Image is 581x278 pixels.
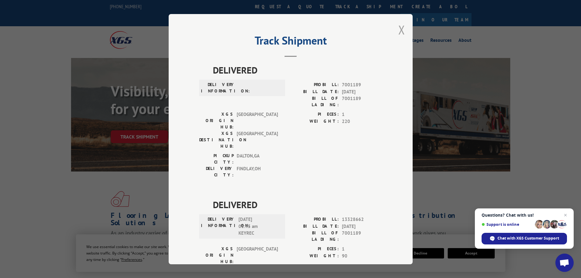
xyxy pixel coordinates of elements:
span: 7001189 [342,81,382,88]
span: [GEOGRAPHIC_DATA] [237,111,278,130]
div: Open chat [555,254,574,272]
span: 220 [342,118,382,125]
span: 7001189 [342,95,382,108]
span: 1 [342,111,382,118]
label: PIECES: [291,111,339,118]
span: [DATE] [342,223,382,230]
span: 7001189 [342,230,382,243]
span: [GEOGRAPHIC_DATA] [237,130,278,150]
span: Support is online [482,222,533,227]
span: DELIVERED [213,198,382,211]
label: XGS ORIGIN HUB: [199,111,234,130]
span: 90 [342,252,382,259]
label: DELIVERY CITY: [199,165,234,178]
h2: Track Shipment [199,36,382,48]
span: [DATE] [342,88,382,95]
label: PROBILL: [291,216,339,223]
div: Chat with XGS Customer Support [482,233,567,244]
label: DELIVERY INFORMATION: [201,216,235,237]
label: DELIVERY INFORMATION: [201,81,235,94]
label: BILL DATE: [291,223,339,230]
span: 13328662 [342,216,382,223]
span: Questions? Chat with us! [482,213,567,218]
label: BILL DATE: [291,88,339,95]
label: BILL OF LADING: [291,230,339,243]
label: WEIGHT: [291,252,339,259]
button: Close modal [398,22,405,38]
label: WEIGHT: [291,118,339,125]
span: DELIVERED [213,63,382,77]
span: [GEOGRAPHIC_DATA] [237,246,278,265]
label: XGS ORIGIN HUB: [199,246,234,265]
label: BILL OF LADING: [291,95,339,108]
span: 1 [342,246,382,253]
span: Close chat [562,211,569,219]
label: PICKUP CITY: [199,153,234,165]
span: DALTON , GA [237,153,278,165]
label: XGS DESTINATION HUB: [199,130,234,150]
label: PROBILL: [291,81,339,88]
span: Chat with XGS Customer Support [497,236,559,241]
span: [DATE] 01:45 am KEYREC [238,216,280,237]
span: FINDLAY , OH [237,165,278,178]
label: PIECES: [291,246,339,253]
